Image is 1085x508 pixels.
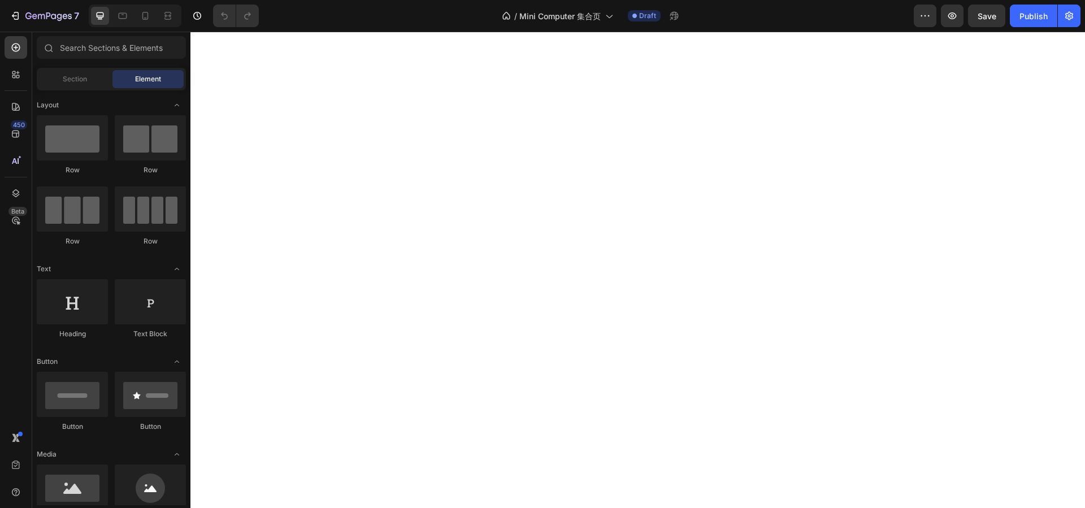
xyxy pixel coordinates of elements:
span: Button [37,357,58,367]
input: Search Sections & Elements [37,36,186,59]
span: Toggle open [168,445,186,463]
span: Save [978,11,996,21]
iframe: Design area [190,32,1085,508]
span: Section [63,74,87,84]
div: Undo/Redo [213,5,259,27]
button: Publish [1010,5,1057,27]
div: Heading [37,329,108,339]
div: Row [115,165,186,175]
div: Button [37,422,108,432]
button: Save [968,5,1005,27]
span: / [514,10,517,22]
span: Media [37,449,57,459]
div: Row [115,236,186,246]
span: Toggle open [168,260,186,278]
p: 7 [74,9,79,23]
span: Layout [37,100,59,110]
div: Text Block [115,329,186,339]
span: Toggle open [168,353,186,371]
div: 450 [11,120,27,129]
span: Draft [639,11,656,21]
span: Text [37,264,51,274]
div: Row [37,165,108,175]
span: Mini Computer 集合页 [519,10,601,22]
div: Button [115,422,186,432]
div: Beta [8,207,27,216]
span: Element [135,74,161,84]
div: Publish [1019,10,1048,22]
span: Toggle open [168,96,186,114]
div: Row [37,236,108,246]
button: 7 [5,5,84,27]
